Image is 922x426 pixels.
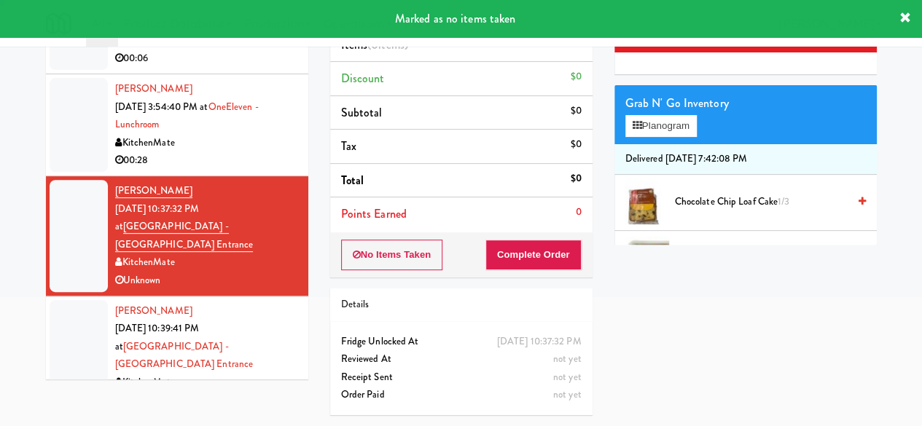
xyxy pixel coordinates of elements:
[341,350,582,368] div: Reviewed At
[341,172,364,189] span: Total
[115,339,254,371] a: [GEOGRAPHIC_DATA] - [GEOGRAPHIC_DATA] Entrance
[341,70,385,87] span: Discount
[341,386,582,404] div: Order Paid
[115,134,297,152] div: KitchenMate
[341,138,356,154] span: Tax
[669,193,866,211] div: Chocolate Chip Loaf Cake1/3
[115,304,192,317] a: [PERSON_NAME]
[46,176,308,296] li: [PERSON_NAME][DATE] 10:37:32 PM at[GEOGRAPHIC_DATA] - [GEOGRAPHIC_DATA] EntranceKitchenMateUnknown
[341,205,407,222] span: Points Earned
[341,36,408,53] span: Items
[378,36,405,53] ng-pluralize: items
[341,104,383,121] span: Subtotal
[625,92,866,114] div: Grab N' Go Inventory
[553,370,582,384] span: not yet
[614,144,877,175] li: Delivered [DATE] 7:42:08 PM
[46,74,308,176] li: [PERSON_NAME][DATE] 3:54:40 PM atOneEleven - LunchroomKitchenMate00:28
[115,253,297,272] div: KitchenMate
[570,135,581,154] div: $0
[553,352,582,366] span: not yet
[675,193,848,211] span: Chocolate Chip Loaf Cake
[570,68,581,86] div: $0
[367,36,408,53] span: (0 )
[115,100,208,114] span: [DATE] 3:54:40 PM at
[575,203,581,221] div: 0
[115,151,297,170] div: 00:28
[115,272,297,290] div: Unknown
[625,115,697,137] button: Planogram
[115,202,200,234] span: [DATE] 10:37:32 PM at
[115,321,200,353] span: [DATE] 10:39:41 PM at
[497,333,582,351] div: [DATE] 10:37:32 PM
[553,387,582,401] span: not yet
[46,296,308,417] li: [PERSON_NAME][DATE] 10:39:41 PM at[GEOGRAPHIC_DATA] - [GEOGRAPHIC_DATA] EntranceKitchenMateUnknown
[341,296,582,314] div: Details
[115,50,297,68] div: 00:06
[570,102,581,120] div: $0
[778,194,789,208] span: 1/3
[115,219,254,252] a: [GEOGRAPHIC_DATA] - [GEOGRAPHIC_DATA] Entrance
[115,184,192,198] a: [PERSON_NAME]
[341,368,582,387] div: Receipt Sent
[115,374,297,392] div: KitchenMate
[341,240,443,270] button: No Items Taken
[395,10,515,27] span: Marked as no items taken
[570,170,581,188] div: $0
[115,82,192,95] a: [PERSON_NAME]
[341,333,582,351] div: Fridge Unlocked At
[485,240,582,270] button: Complete Order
